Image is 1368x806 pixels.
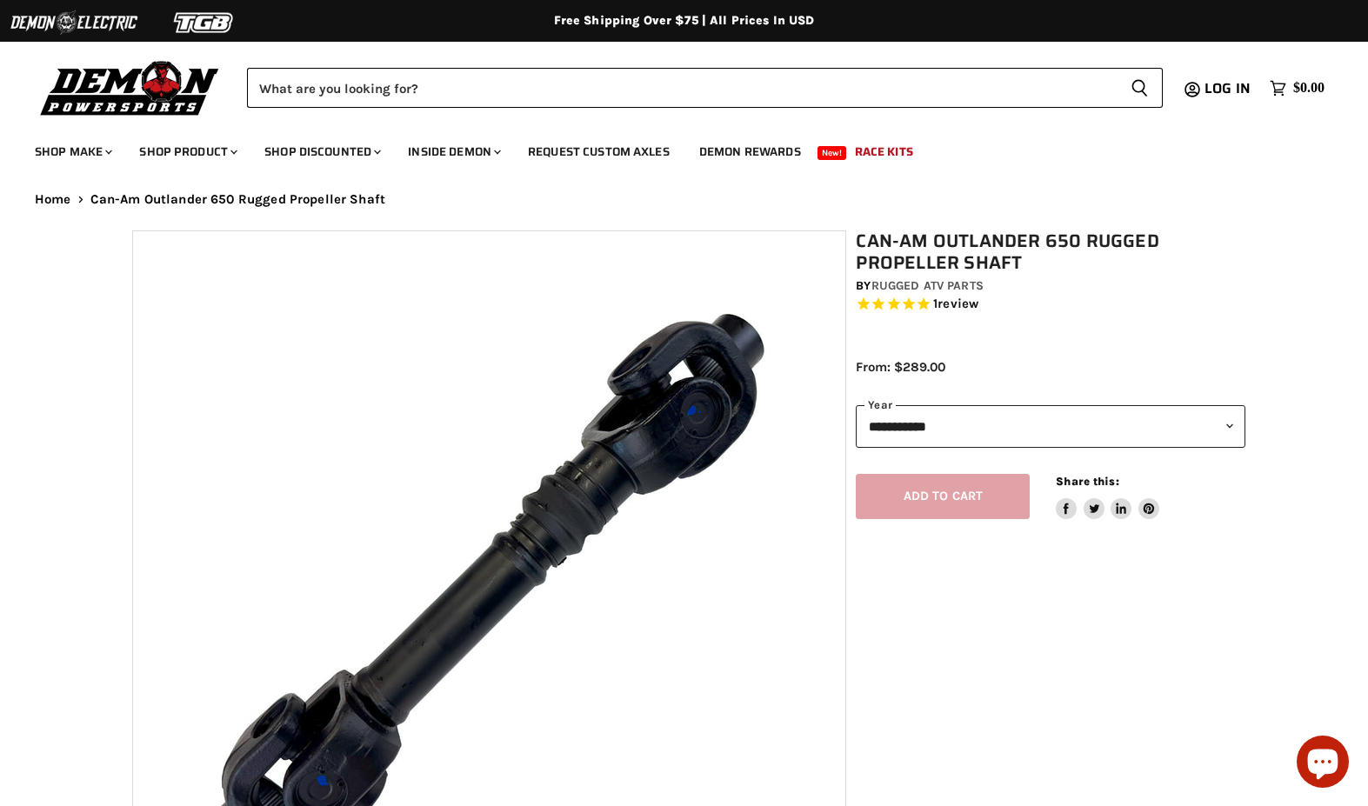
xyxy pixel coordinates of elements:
[1117,68,1163,108] button: Search
[139,6,270,39] img: TGB Logo 2
[856,276,1245,296] div: by
[856,359,945,375] span: From: $289.00
[871,278,984,293] a: Rugged ATV Parts
[35,57,225,118] img: Demon Powersports
[817,146,847,160] span: New!
[856,230,1245,274] h1: Can-Am Outlander 650 Rugged Propeller Shaft
[251,134,391,170] a: Shop Discounted
[842,134,926,170] a: Race Kits
[1056,474,1159,520] aside: Share this:
[1056,475,1118,488] span: Share this:
[856,405,1245,448] select: year
[35,192,71,207] a: Home
[247,68,1117,108] input: Search
[686,134,814,170] a: Demon Rewards
[9,6,139,39] img: Demon Electric Logo 2
[22,127,1320,170] ul: Main menu
[1205,77,1251,99] span: Log in
[856,296,1245,314] span: Rated 5.0 out of 5 stars 1 reviews
[515,134,683,170] a: Request Custom Axles
[395,134,511,170] a: Inside Demon
[1261,76,1333,101] a: $0.00
[90,192,385,207] span: Can-Am Outlander 650 Rugged Propeller Shaft
[126,134,248,170] a: Shop Product
[1197,81,1261,97] a: Log in
[1293,80,1325,97] span: $0.00
[1291,736,1354,792] inbox-online-store-chat: Shopify online store chat
[247,68,1163,108] form: Product
[933,296,978,312] span: 1 reviews
[938,296,978,312] span: review
[22,134,123,170] a: Shop Make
